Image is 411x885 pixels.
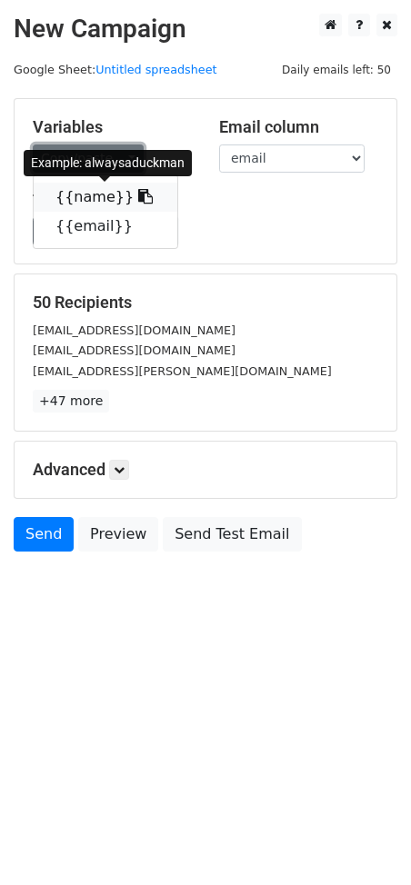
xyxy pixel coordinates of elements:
a: {{email}} [34,212,177,241]
a: Daily emails left: 50 [276,63,397,76]
a: Preview [78,517,158,552]
div: Example: alwaysaduckman [24,150,192,176]
iframe: Chat Widget [320,798,411,885]
small: Google Sheet: [14,63,217,76]
a: Send Test Email [163,517,301,552]
small: [EMAIL_ADDRESS][PERSON_NAME][DOMAIN_NAME] [33,364,332,378]
a: {{name}} [34,183,177,212]
h5: Advanced [33,460,378,480]
h2: New Campaign [14,14,397,45]
small: [EMAIL_ADDRESS][DOMAIN_NAME] [33,323,236,337]
h5: 50 Recipients [33,293,378,313]
span: Daily emails left: 50 [276,60,397,80]
h5: Email column [219,117,378,137]
a: Untitled spreadsheet [95,63,216,76]
a: +47 more [33,390,109,413]
small: [EMAIL_ADDRESS][DOMAIN_NAME] [33,343,236,357]
h5: Variables [33,117,192,137]
a: Send [14,517,74,552]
